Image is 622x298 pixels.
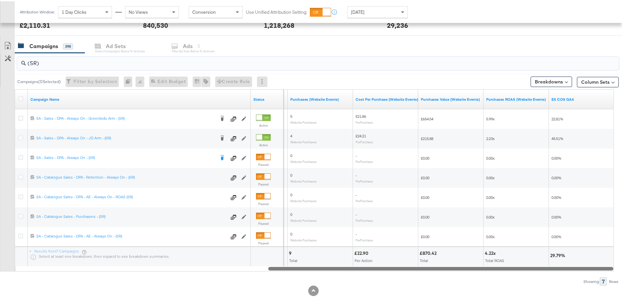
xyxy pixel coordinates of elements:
[20,19,50,29] div: £2,110.31
[356,96,418,101] a: The average cost for each purchase tracked by your Custom Audience pixel on your website after pe...
[577,76,619,86] button: Column Sets
[290,230,292,235] span: 0
[290,211,292,216] span: 0
[290,96,350,101] a: The number of times a purchase was made tracked by your Custom Audience pixel on your website aft...
[289,249,294,255] div: 9
[290,171,292,176] span: 0
[256,220,271,224] label: Paused
[290,132,292,137] span: 4
[486,233,495,238] span: 0.00x
[356,217,373,221] sub: Per Purchase
[356,230,357,235] span: -
[421,213,429,218] span: £0.00
[356,113,366,117] span: £21.86
[256,181,271,185] label: Paused
[351,8,364,14] span: [DATE]
[356,198,373,202] sub: Per Purchase
[36,173,227,180] a: SA - Catalogue Sales - DPA - Retention - Always On - (SR)
[36,154,215,160] a: SA - Sales - DPA - Always On - (SR)
[36,154,215,159] div: SA - Sales - DPA - Always On - (SR)
[36,134,215,139] div: SA - Sales - DPA - Always On - JD Arm - (SR)
[36,193,227,200] a: SA - Catalogue Sales - DPA - AE - Always On - ROAS (SR)
[421,233,429,238] span: £0.00
[26,53,564,66] input: Search Campaigns by Name, ID or Objective
[36,114,215,121] a: SA - Sales - DPA - Always On - Greenbids Arm - (SR)
[290,178,317,182] sub: Website Purchases
[551,213,561,218] span: 0.00%
[36,173,227,179] div: SA - Catalogue Sales - DPA - Retention - Always On - (SR)
[356,152,357,157] span: -
[246,8,307,14] label: Use Unified Attribution Setting:
[36,193,227,198] div: SA - Catalogue Sales - DPA - AE - Always On - ROAS (SR)
[192,8,216,14] span: Conversion
[289,257,297,262] span: Total
[531,75,572,86] button: Breakdowns
[36,232,227,237] div: SA - Catalogue Sales - DPA - AE - Always On - (SR)
[356,158,373,162] sub: Per Purchase
[129,8,148,14] span: No Views
[29,41,58,49] div: Campaigns
[355,257,373,262] span: Per Action
[290,152,292,157] span: 0
[356,119,373,123] sub: Per Purchase
[124,75,136,86] div: 0
[36,134,215,141] a: SA - Sales - DPA - Always On - JD Arm - (SR)
[421,115,433,120] span: £654.54
[256,240,271,244] label: Paused
[36,213,227,219] a: SA - Catalogue Sales - Purchasers - (SR)
[551,115,563,120] span: 22.81%
[387,19,408,29] div: 29,236
[17,78,61,83] div: Campaigns ( 0 Selected)
[486,154,495,159] span: 0.00x
[609,278,619,283] div: Rows
[256,122,271,126] label: Active
[290,237,317,241] sub: Website Purchases
[20,9,55,13] div: Attribution Window:
[290,113,292,117] span: 5
[356,178,373,182] sub: Per Purchase
[421,154,429,159] span: £0.00
[600,276,607,284] div: 7
[551,135,563,140] span: 45.51%
[63,42,73,48] div: 398
[420,257,428,262] span: Total
[421,174,429,179] span: £0.00
[143,19,168,29] div: 840,530
[485,249,498,255] div: 4.22x
[36,213,227,218] div: SA - Catalogue Sales - Purchasers - (SR)
[62,8,87,14] span: 1 Day Clicks
[356,237,373,241] sub: Per Purchase
[421,194,429,199] span: £0.00
[486,115,495,120] span: 5.99x
[551,174,561,179] span: 0.00%
[486,135,495,140] span: 2.23x
[36,232,227,239] a: SA - Catalogue Sales - DPA - AE - Always On - (SR)
[356,211,357,216] span: -
[256,161,271,166] label: Paused
[583,278,600,283] div: Showing:
[486,96,546,101] a: The total value of the purchase actions divided by spend tracked by your Custom Audience pixel on...
[290,119,317,123] sub: Website Purchases
[356,139,373,143] sub: Per Purchase
[290,139,317,143] sub: Website Purchases
[256,201,271,205] label: Paused
[486,174,495,179] span: 0.00x
[486,194,495,199] span: 0.00x
[264,19,295,29] div: 1,218,268
[36,114,215,120] div: SA - Sales - DPA - Always On - Greenbids Arm - (SR)
[485,257,504,262] span: Total ROAS
[290,198,317,202] sub: Website Purchases
[290,191,292,196] span: 0
[486,213,495,218] span: 0.00x
[550,251,567,257] div: 29.79%
[290,217,317,221] sub: Website Purchases
[421,96,481,101] a: The total value of the purchase actions tracked by your Custom Audience pixel on your website aft...
[354,249,370,255] div: £22.90
[356,191,357,196] span: -
[551,233,561,238] span: 0.00%
[551,194,561,199] span: 0.00%
[551,154,561,159] span: 0.00%
[420,249,439,255] div: £870.42
[421,135,433,140] span: £215.88
[290,158,317,162] sub: Website Purchases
